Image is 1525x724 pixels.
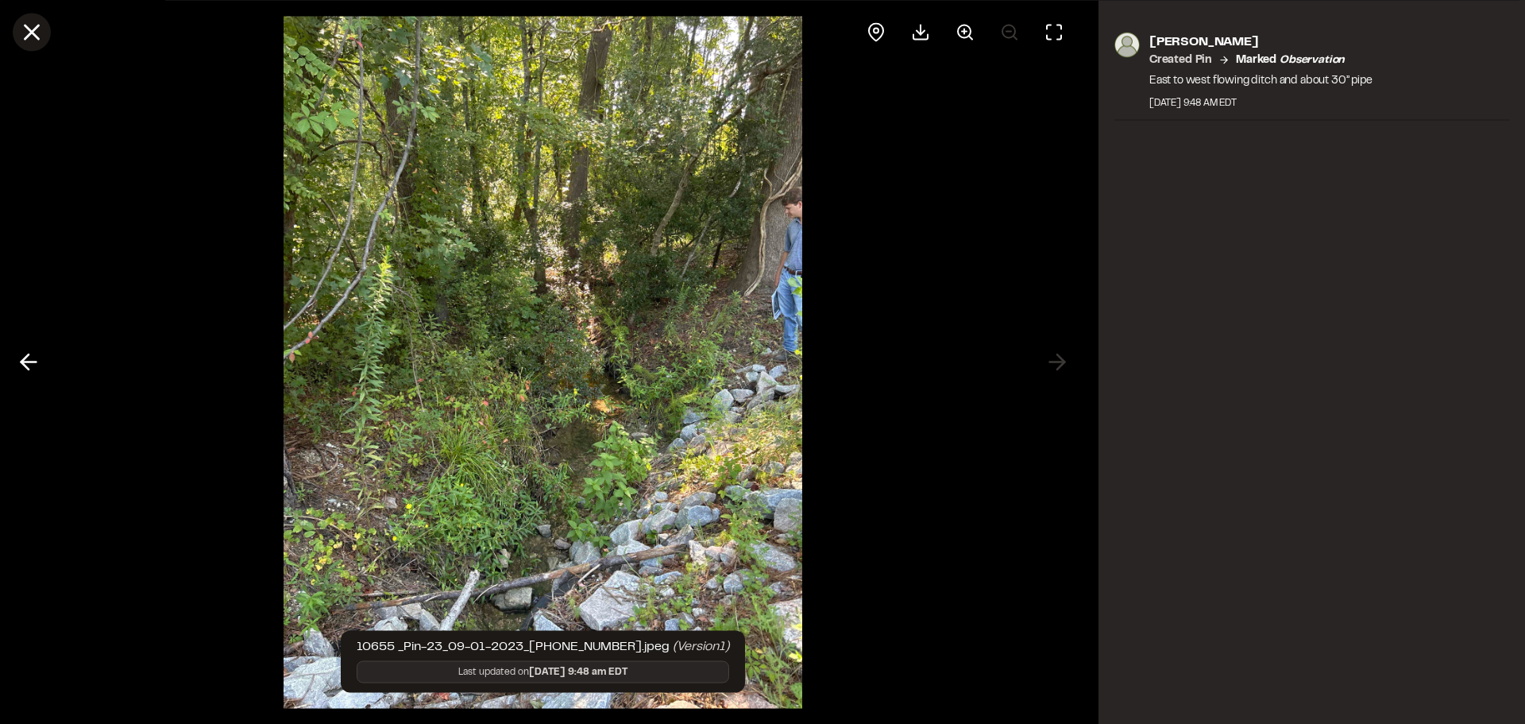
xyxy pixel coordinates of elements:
[10,343,48,381] button: Previous photo
[1149,51,1212,68] p: Created Pin
[13,13,51,51] button: Close modal
[1280,55,1345,64] em: observation
[1149,32,1372,51] p: [PERSON_NAME]
[1035,13,1073,51] button: Toggle Fullscreen
[1114,32,1140,57] img: photo
[1149,95,1372,110] div: [DATE] 9:48 AM EDT
[1236,51,1345,68] p: Marked
[946,13,984,51] button: Zoom in
[1149,72,1372,89] p: East to west flowing ditch and about 30” pipe
[857,13,895,51] div: View pin on map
